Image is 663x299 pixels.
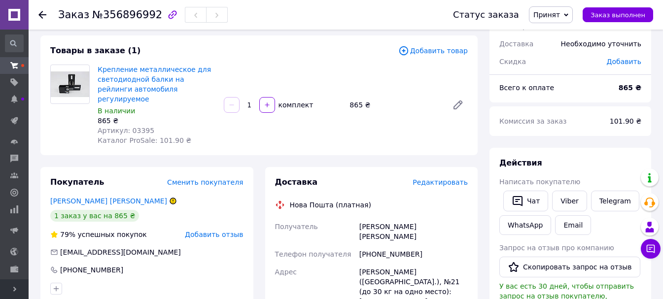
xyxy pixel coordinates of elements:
[641,239,661,259] button: Чат с покупателем
[98,116,216,126] div: 865 ₴
[38,10,46,20] div: Вернуться назад
[60,248,181,256] span: [EMAIL_ADDRESS][DOMAIN_NAME]
[92,9,162,21] span: №356896992
[499,117,567,125] span: Комиссия за заказ
[50,230,147,239] div: успешных покупок
[287,200,374,210] div: Нова Пошта (платная)
[98,66,211,103] a: Крепление металлическое для светодиодной балки на рейлинги автомобиля регулируемое
[533,11,560,19] span: Принят
[50,197,167,205] a: [PERSON_NAME] [PERSON_NAME]
[51,71,89,97] img: Крепление металлическое для светодиодной балки на рейлинги автомобиля регулируемое
[59,265,124,275] div: [PHONE_NUMBER]
[607,58,641,66] span: Добавить
[50,46,140,55] span: Товары в заказе (1)
[583,7,653,22] button: Заказ выполнен
[591,191,639,211] a: Telegram
[499,158,542,167] span: Действия
[552,191,587,211] a: Viber
[499,257,640,277] button: Скопировать запрос на отзыв
[555,33,647,55] div: Необходимо уточнить
[453,10,519,20] div: Статус заказа
[50,210,139,222] div: 1 заказ у вас на 865 ₴
[98,136,191,144] span: Каталог ProSale: 101.90 ₴
[499,244,614,252] span: Запрос на отзыв про компанию
[555,215,591,235] button: Email
[499,215,551,235] a: WhatsApp
[50,177,104,187] span: Покупатель
[275,223,318,231] span: Получатель
[619,84,641,92] b: 865 ₴
[499,22,527,30] span: 1 товар
[58,9,89,21] span: Заказ
[499,178,580,186] span: Написать покупателю
[398,45,468,56] span: Добавить товар
[357,218,470,245] div: [PERSON_NAME] [PERSON_NAME]
[503,191,548,211] button: Чат
[98,107,135,115] span: В наличии
[98,127,154,134] span: Артикул: 03395
[413,178,468,186] span: Редактировать
[167,178,243,186] span: Сменить покупателя
[499,58,526,66] span: Скидка
[275,250,351,258] span: Телефон получателя
[275,268,297,276] span: Адрес
[591,11,645,19] span: Заказ выполнен
[60,231,75,238] span: 79%
[357,245,470,263] div: [PHONE_NUMBER]
[499,84,554,92] span: Всего к оплате
[275,177,318,187] span: Доставка
[499,40,533,48] span: Доставка
[276,100,314,110] div: комплект
[185,231,243,238] span: Добавить отзыв
[448,95,468,115] a: Редактировать
[610,117,641,125] span: 101.90 ₴
[346,98,444,112] div: 865 ₴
